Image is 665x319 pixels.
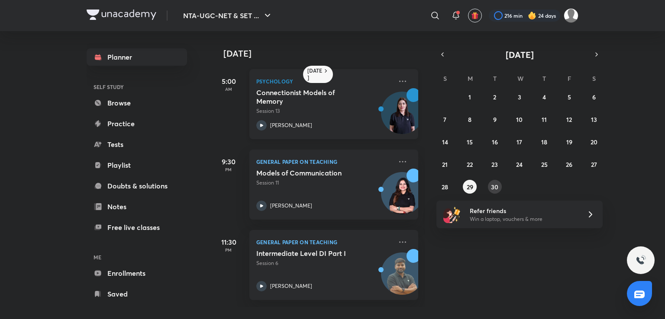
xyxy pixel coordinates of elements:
[468,74,473,83] abbr: Monday
[471,12,479,19] img: avatar
[517,74,523,83] abbr: Wednesday
[463,157,477,171] button: September 22, 2025
[537,135,551,149] button: September 18, 2025
[442,160,448,169] abbr: September 21, 2025
[562,112,576,126] button: September 12, 2025
[381,257,423,299] img: Avatar
[488,112,502,126] button: September 9, 2025
[211,86,246,92] p: AM
[591,160,597,169] abbr: September 27, 2025
[442,183,448,191] abbr: September 28, 2025
[87,48,187,66] a: Planner
[587,90,601,104] button: September 6, 2025
[87,80,187,94] h6: SELF STUDY
[506,49,534,61] span: [DATE]
[518,93,521,101] abbr: September 3, 2025
[256,88,364,105] h5: Connectionist Models of Memory
[537,157,551,171] button: September 25, 2025
[211,237,246,247] h5: 11:30
[541,138,547,146] abbr: September 18, 2025
[491,183,498,191] abbr: September 30, 2025
[468,93,471,101] abbr: September 1, 2025
[270,121,312,129] p: [PERSON_NAME]
[211,247,246,252] p: PM
[592,93,596,101] abbr: September 6, 2025
[256,237,392,247] p: General Paper on Teaching
[211,156,246,167] h5: 9:30
[87,265,187,282] a: Enrollments
[463,180,477,194] button: September 29, 2025
[591,138,597,146] abbr: September 20, 2025
[87,219,187,236] a: Free live classes
[636,255,646,265] img: ttu
[463,90,477,104] button: September 1, 2025
[443,74,447,83] abbr: Sunday
[488,135,502,149] button: September 16, 2025
[223,48,427,59] h4: [DATE]
[256,249,364,258] h5: Intermediate Level DI Part I
[592,74,596,83] abbr: Saturday
[537,112,551,126] button: September 11, 2025
[542,93,546,101] abbr: September 4, 2025
[87,136,187,153] a: Tests
[256,259,392,267] p: Session 6
[87,10,156,20] img: Company Logo
[513,135,526,149] button: September 17, 2025
[256,156,392,167] p: General Paper on Teaching
[516,115,523,124] abbr: September 10, 2025
[562,90,576,104] button: September 5, 2025
[513,157,526,171] button: September 24, 2025
[87,198,187,215] a: Notes
[491,160,498,169] abbr: September 23, 2025
[562,157,576,171] button: September 26, 2025
[492,138,498,146] abbr: September 16, 2025
[87,10,156,22] a: Company Logo
[513,112,526,126] button: September 10, 2025
[87,115,187,132] a: Practice
[438,112,452,126] button: September 7, 2025
[467,160,473,169] abbr: September 22, 2025
[449,48,591,61] button: [DATE]
[438,180,452,194] button: September 28, 2025
[488,90,502,104] button: September 2, 2025
[87,177,187,195] a: Doubts & solutions
[463,135,477,149] button: September 15, 2025
[566,138,572,146] abbr: September 19, 2025
[562,135,576,149] button: September 19, 2025
[513,90,526,104] button: September 3, 2025
[256,76,392,86] p: Psychology
[87,250,187,265] h6: ME
[488,157,502,171] button: September 23, 2025
[587,112,601,126] button: September 13, 2025
[381,96,423,138] img: Avatar
[537,90,551,104] button: September 4, 2025
[566,160,572,169] abbr: September 26, 2025
[211,167,246,172] p: PM
[468,115,471,124] abbr: September 8, 2025
[256,107,392,115] p: Session 13
[438,157,452,171] button: September 21, 2025
[517,138,522,146] abbr: September 17, 2025
[468,9,482,22] button: avatar
[211,76,246,86] h5: 5:00
[568,93,571,101] abbr: September 5, 2025
[516,160,523,169] abbr: September 24, 2025
[307,67,323,81] h6: [DATE]
[270,282,312,290] p: [PERSON_NAME]
[178,7,278,24] button: NTA-UGC-NET & SET ...
[467,138,473,146] abbr: September 15, 2025
[542,115,547,124] abbr: September 11, 2025
[270,202,312,210] p: [PERSON_NAME]
[488,180,502,194] button: September 30, 2025
[566,115,572,124] abbr: September 12, 2025
[467,183,473,191] abbr: September 29, 2025
[470,206,576,215] h6: Refer friends
[587,157,601,171] button: September 27, 2025
[541,160,548,169] abbr: September 25, 2025
[528,11,536,20] img: streak
[587,135,601,149] button: September 20, 2025
[542,74,546,83] abbr: Thursday
[463,112,477,126] button: September 8, 2025
[87,94,187,112] a: Browse
[87,156,187,174] a: Playlist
